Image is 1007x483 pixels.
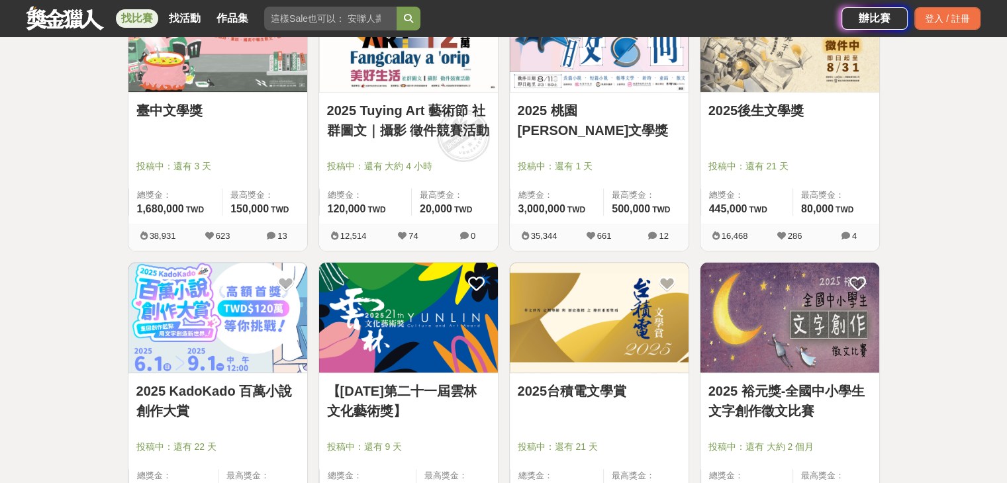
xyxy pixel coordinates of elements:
[788,231,802,241] span: 286
[801,203,834,214] span: 80,000
[801,189,871,202] span: 最高獎金：
[136,381,299,421] a: 2025 KadoKado 百萬小說創作大賞
[328,203,366,214] span: 120,000
[367,205,385,214] span: TWD
[211,9,254,28] a: 作品集
[230,203,269,214] span: 150,000
[116,9,158,28] a: 找比賽
[319,263,498,373] img: Cover Image
[128,263,307,374] a: Cover Image
[700,263,879,373] img: Cover Image
[708,440,871,454] span: 投稿中：還有 大約 2 個月
[722,231,748,241] span: 16,468
[327,159,490,173] span: 投稿中：還有 大約 4 小時
[518,469,596,482] span: 總獎金：
[612,189,680,202] span: 最高獎金：
[597,231,612,241] span: 661
[612,203,650,214] span: 500,000
[186,205,204,214] span: TWD
[137,203,184,214] span: 1,680,000
[150,231,176,241] span: 38,931
[137,469,210,482] span: 總獎金：
[518,189,596,202] span: 總獎金：
[914,7,981,30] div: 登入 / 註冊
[518,203,565,214] span: 3,000,000
[420,189,490,202] span: 最高獎金：
[327,440,490,454] span: 投稿中：還有 9 天
[749,205,767,214] span: TWD
[531,231,557,241] span: 35,344
[264,7,397,30] input: 這樣Sale也可以： 安聯人壽創意銷售法募集
[518,101,681,140] a: 2025 桃園[PERSON_NAME]文學獎
[277,231,287,241] span: 13
[659,231,668,241] span: 12
[652,205,670,214] span: TWD
[420,203,452,214] span: 20,000
[518,381,681,401] a: 2025台積電文學賞
[801,469,871,482] span: 最高獎金：
[136,101,299,120] a: 臺中文學獎
[136,440,299,454] span: 投稿中：還有 22 天
[708,159,871,173] span: 投稿中：還有 21 天
[510,263,689,374] a: Cover Image
[137,189,215,202] span: 總獎金：
[841,7,908,30] a: 辦比賽
[510,263,689,373] img: Cover Image
[567,205,585,214] span: TWD
[226,469,299,482] span: 最高獎金：
[518,440,681,454] span: 投稿中：還有 21 天
[271,205,289,214] span: TWD
[709,203,747,214] span: 445,000
[708,381,871,421] a: 2025 裕元獎-全國中小學生文字創作徵文比賽
[230,189,299,202] span: 最高獎金：
[136,159,299,173] span: 投稿中：還有 3 天
[408,231,418,241] span: 74
[700,263,879,374] a: Cover Image
[836,205,853,214] span: TWD
[327,381,490,421] a: 【[DATE]第二十一屆雲林文化藝術獎】
[164,9,206,28] a: 找活動
[328,189,403,202] span: 總獎金：
[328,469,408,482] span: 總獎金：
[852,231,857,241] span: 4
[340,231,367,241] span: 12,514
[612,469,680,482] span: 最高獎金：
[708,101,871,120] a: 2025後生文學獎
[319,263,498,374] a: Cover Image
[128,263,307,373] img: Cover Image
[327,101,490,140] a: 2025 Tuying Art 藝術節 社群圖文｜攝影 徵件競賽活動
[424,469,490,482] span: 最高獎金：
[471,231,475,241] span: 0
[709,469,785,482] span: 總獎金：
[709,189,785,202] span: 總獎金：
[216,231,230,241] span: 623
[454,205,472,214] span: TWD
[518,159,681,173] span: 投稿中：還有 1 天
